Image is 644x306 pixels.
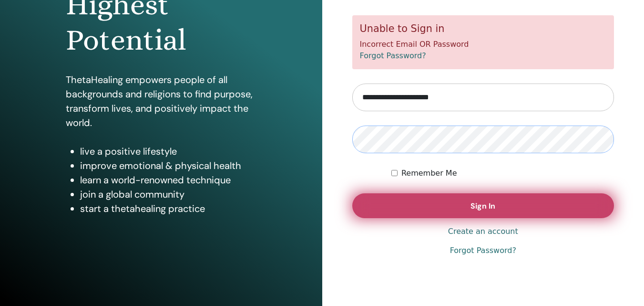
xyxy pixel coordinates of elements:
[352,15,614,69] div: Incorrect Email OR Password
[360,23,607,35] h5: Unable to Sign in
[391,168,614,179] div: Keep me authenticated indefinitely or until I manually logout
[66,73,256,130] p: ThetaHealing empowers people of all backgrounds and religions to find purpose, transform lives, a...
[470,201,495,211] span: Sign In
[450,245,516,256] a: Forgot Password?
[80,144,256,158] li: live a positive lifestyle
[352,193,614,218] button: Sign In
[80,201,256,216] li: start a thetahealing practice
[360,51,426,60] a: Forgot Password?
[448,226,518,237] a: Create an account
[80,187,256,201] li: join a global community
[80,173,256,187] li: learn a world-renowned technique
[401,168,457,179] label: Remember Me
[80,158,256,173] li: improve emotional & physical health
